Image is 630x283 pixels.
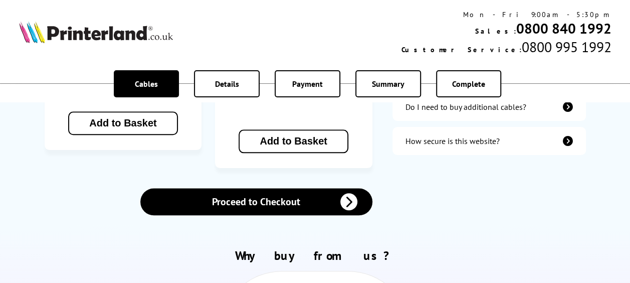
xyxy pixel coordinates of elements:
div: How secure is this website? [405,136,500,146]
img: Printerland Logo [19,21,173,43]
h2: Why buy from us? [19,248,611,263]
span: Summary [372,79,404,89]
button: Add to Basket [239,129,348,153]
a: Proceed to Checkout [140,188,372,215]
a: additional-cables [392,93,586,121]
span: Sales: [475,27,516,36]
span: Customer Service: [401,45,521,54]
span: Payment [292,79,323,89]
span: Cables [135,79,158,89]
span: 0800 995 1992 [521,38,611,56]
span: Complete [452,79,485,89]
a: secure-website [392,127,586,155]
span: Details [215,79,239,89]
div: Do I need to buy additional cables? [405,102,526,112]
button: Add to Basket [68,111,177,135]
div: Mon - Fri 9:00am - 5:30pm [401,10,611,19]
a: 0800 840 1992 [516,19,611,38]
